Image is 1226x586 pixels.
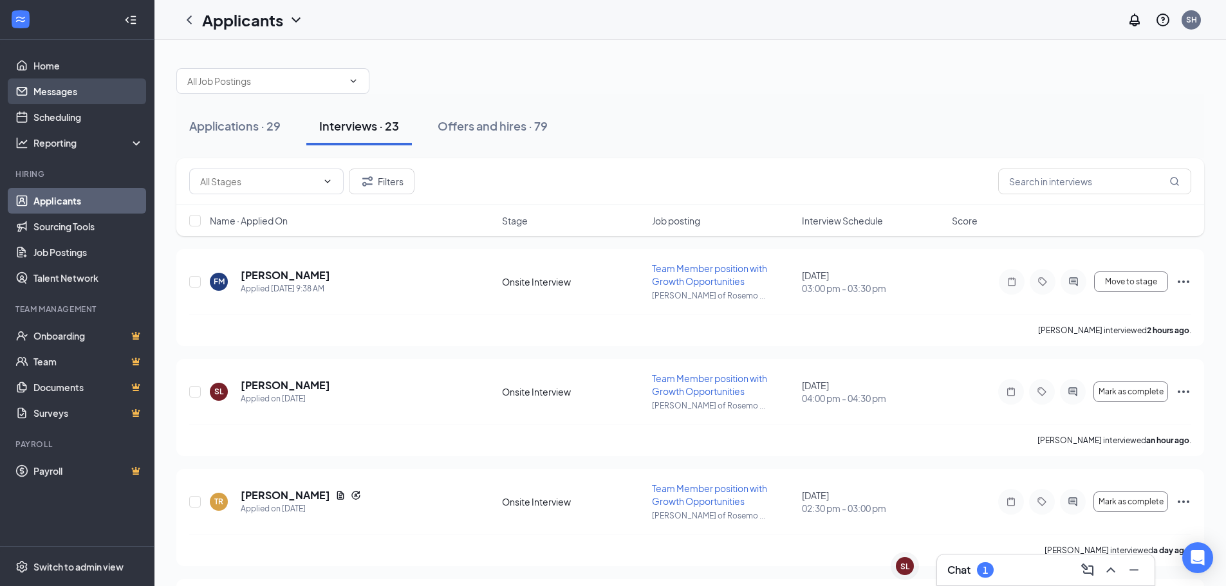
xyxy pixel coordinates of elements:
[351,490,361,500] svg: Reapply
[802,269,944,295] div: [DATE]
[33,78,144,104] a: Messages
[319,118,399,134] div: Interviews · 23
[214,276,225,287] div: FM
[652,214,700,227] span: Job posting
[1004,277,1019,287] svg: Note
[335,490,346,500] svg: Document
[1155,12,1171,28] svg: QuestionInfo
[502,495,644,508] div: Onsite Interview
[652,510,794,521] p: [PERSON_NAME] of Rosemo ...
[1099,387,1164,396] span: Mark as complete
[322,176,333,187] svg: ChevronDown
[1035,277,1050,287] svg: Tag
[1093,491,1168,512] button: Mark as complete
[947,563,971,577] h3: Chat
[652,482,767,507] span: Team Member position with Growth Opportunities
[1038,325,1191,336] p: [PERSON_NAME] interviewed .
[241,282,330,295] div: Applied [DATE] 9:38 AM
[802,502,944,515] span: 02:30 pm - 03:00 pm
[33,374,144,400] a: DocumentsCrown
[214,496,223,507] div: TR
[1003,497,1019,507] svg: Note
[1094,271,1168,292] button: Move to stage
[802,379,944,405] div: [DATE]
[33,53,144,78] a: Home
[15,136,28,149] svg: Analysis
[1101,560,1121,580] button: ChevronUp
[1065,497,1081,507] svg: ActiveChat
[187,74,343,88] input: All Job Postings
[1080,562,1095,578] svg: ComposeMessage
[1186,14,1197,25] div: SH
[1093,381,1168,402] button: Mark as complete
[502,275,644,288] div: Onsite Interview
[1169,176,1180,187] svg: MagnifyingGlass
[241,268,330,282] h5: [PERSON_NAME]
[802,392,944,405] span: 04:00 pm - 04:30 pm
[1105,277,1157,286] span: Move to stage
[33,188,144,214] a: Applicants
[1034,497,1050,507] svg: Tag
[502,385,644,398] div: Onsite Interview
[1182,542,1213,573] div: Open Intercom Messenger
[1126,562,1142,578] svg: Minimize
[33,400,144,426] a: SurveysCrown
[1147,325,1189,335] b: 2 hours ago
[1099,497,1164,506] span: Mark as complete
[202,9,283,31] h1: Applicants
[1176,384,1191,399] svg: Ellipses
[1034,387,1050,397] svg: Tag
[33,265,144,291] a: Talent Network
[349,169,414,194] button: Filter Filters
[189,118,281,134] div: Applications · 29
[802,282,944,295] span: 03:00 pm - 03:30 pm
[652,372,767,397] span: Team Member position with Growth Opportunities
[900,561,909,572] div: SL
[438,118,548,134] div: Offers and hires · 79
[15,169,141,179] div: Hiring
[348,76,358,86] svg: ChevronDown
[241,392,330,405] div: Applied on [DATE]
[1176,494,1191,509] svg: Ellipses
[998,169,1191,194] input: Search in interviews
[33,349,144,374] a: TeamCrown
[652,262,767,287] span: Team Member position with Growth Opportunities
[1146,435,1189,445] b: an hour ago
[124,14,137,26] svg: Collapse
[1153,545,1189,555] b: a day ago
[1037,435,1191,446] p: [PERSON_NAME] interviewed .
[15,304,141,315] div: Team Management
[983,565,988,576] div: 1
[241,488,330,502] h5: [PERSON_NAME]
[952,214,978,227] span: Score
[210,214,288,227] span: Name · Applied On
[15,439,141,450] div: Payroll
[1176,274,1191,289] svg: Ellipses
[33,323,144,349] a: OnboardingCrown
[33,136,144,149] div: Reporting
[14,13,27,26] svg: WorkstreamLogo
[241,378,330,392] h5: [PERSON_NAME]
[288,12,304,28] svg: ChevronDown
[33,458,144,484] a: PayrollCrown
[360,174,375,189] svg: Filter
[1045,545,1191,556] p: [PERSON_NAME] interviewed .
[652,400,794,411] p: [PERSON_NAME] of Rosemo ...
[802,489,944,515] div: [DATE]
[502,214,528,227] span: Stage
[33,214,144,239] a: Sourcing Tools
[181,12,197,28] svg: ChevronLeft
[1124,560,1144,580] button: Minimize
[241,502,361,515] div: Applied on [DATE]
[1103,562,1119,578] svg: ChevronUp
[802,214,883,227] span: Interview Schedule
[1003,387,1019,397] svg: Note
[15,560,28,573] svg: Settings
[1066,277,1081,287] svg: ActiveChat
[1127,12,1142,28] svg: Notifications
[1065,387,1081,397] svg: ActiveChat
[200,174,317,188] input: All Stages
[1077,560,1098,580] button: ComposeMessage
[33,239,144,265] a: Job Postings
